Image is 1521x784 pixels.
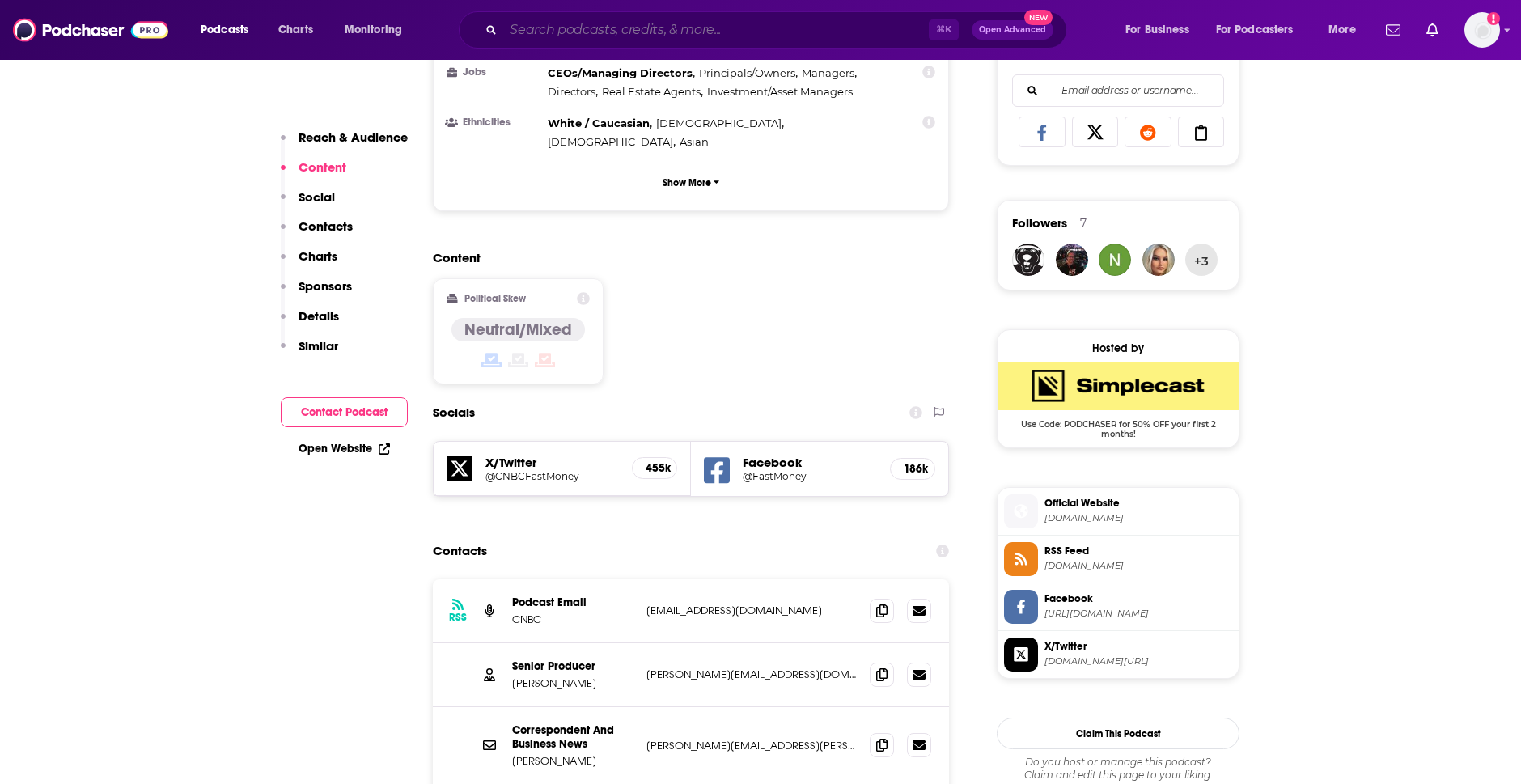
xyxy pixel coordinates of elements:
[281,397,408,427] button: Contact Podcast
[548,135,673,148] span: [DEMOGRAPHIC_DATA]
[1317,17,1376,43] button: open menu
[707,85,853,98] span: Investment/Asset Managers
[1464,12,1500,48] img: User Profile
[972,20,1053,40] button: Open AdvancedNew
[512,612,633,626] p: CNBC
[743,455,877,470] h5: Facebook
[1012,215,1067,231] span: Followers
[464,320,572,340] h4: Neutral/Mixed
[929,19,959,40] span: ⌘ K
[1080,216,1087,231] div: 7
[1019,117,1066,147] a: Share on Facebook
[1012,244,1044,276] img: leebrycrph
[278,19,313,41] span: Charts
[512,595,633,609] p: Podcast Email
[1114,17,1210,43] button: open menu
[1044,496,1232,511] span: Official Website
[1072,117,1119,147] a: Share on X/Twitter
[485,455,619,470] h5: X/Twitter
[997,718,1239,749] button: Claim This Podcast
[646,604,857,617] p: [EMAIL_ADDRESS][DOMAIN_NAME]
[802,64,857,83] span: ,
[998,341,1239,355] div: Hosted by
[1044,560,1232,572] span: feeds.simplecast.com
[1178,117,1225,147] a: Copy Link
[548,66,693,79] span: CEOs/Managing Directors
[299,338,338,354] p: Similar
[699,66,795,79] span: Principals/Owners
[1216,19,1294,41] span: For Podcasters
[663,177,711,189] p: Show More
[281,129,408,159] button: Reach & Audience
[433,250,936,265] h2: Content
[333,17,423,43] button: open menu
[1044,655,1232,667] span: twitter.com/CNBCFastMoney
[656,114,784,133] span: ,
[512,659,633,673] p: Senior Producer
[189,17,269,43] button: open menu
[299,308,339,324] p: Details
[299,189,335,205] p: Social
[474,11,1082,49] div: Search podcasts, credits, & more...
[447,167,935,197] button: Show More
[1004,494,1232,528] a: Official Website[DOMAIN_NAME]
[1024,10,1053,25] span: New
[299,248,337,264] p: Charts
[743,470,877,482] a: @FastMoney
[1004,542,1232,576] a: RSS Feed[DOMAIN_NAME]
[449,611,467,624] h3: RSS
[904,462,921,476] h5: 186k
[1099,244,1131,276] img: nickhan2000
[1044,512,1232,524] span: cnbc.com
[548,83,598,101] span: ,
[464,293,526,304] h2: Political Skew
[1026,75,1210,106] input: Email address or username...
[548,64,695,83] span: ,
[1125,117,1171,147] a: Share on Reddit
[1044,608,1232,620] span: https://www.facebook.com/FastMoney
[512,676,633,690] p: [PERSON_NAME]
[548,117,650,129] span: White / Caucasian
[512,723,633,751] p: Correspondent And Business News
[447,67,541,78] h3: Jobs
[548,85,595,98] span: Directors
[1464,12,1500,48] button: Show profile menu
[281,189,335,219] button: Social
[299,278,352,294] p: Sponsors
[268,17,323,43] a: Charts
[281,278,352,308] button: Sponsors
[1056,244,1088,276] img: ThoughtsByRandy
[646,667,857,681] p: [PERSON_NAME][EMAIL_ADDRESS][DOMAIN_NAME]
[503,17,929,43] input: Search podcasts, credits, & more...
[433,536,487,566] h2: Contacts
[299,129,408,145] p: Reach & Audience
[997,756,1239,769] span: Do you host or manage this podcast?
[548,114,652,133] span: ,
[281,218,353,248] button: Contacts
[1205,17,1317,43] button: open menu
[602,85,701,98] span: Real Estate Agents
[656,117,782,129] span: [DEMOGRAPHIC_DATA]
[1142,244,1175,276] img: KimmyBear302
[699,64,798,83] span: ,
[281,308,339,338] button: Details
[1464,12,1500,48] span: Logged in as itang
[345,19,402,41] span: Monitoring
[1125,19,1189,41] span: For Business
[997,756,1239,782] div: Claim and edit this page to your liking.
[646,739,857,752] p: [PERSON_NAME][EMAIL_ADDRESS][PERSON_NAME][DOMAIN_NAME]
[548,133,676,151] span: ,
[979,26,1046,34] span: Open Advanced
[485,470,619,482] a: @CNBCFastMoney
[1044,591,1232,606] span: Facebook
[1044,544,1232,558] span: RSS Feed
[998,362,1239,438] a: SimpleCast Deal: Use Code: PODCHASER for 50% OFF your first 2 months!
[998,362,1239,410] img: SimpleCast Deal: Use Code: PODCHASER for 50% OFF your first 2 months!
[13,15,168,45] img: Podchaser - Follow, Share and Rate Podcasts
[802,66,854,79] span: Managers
